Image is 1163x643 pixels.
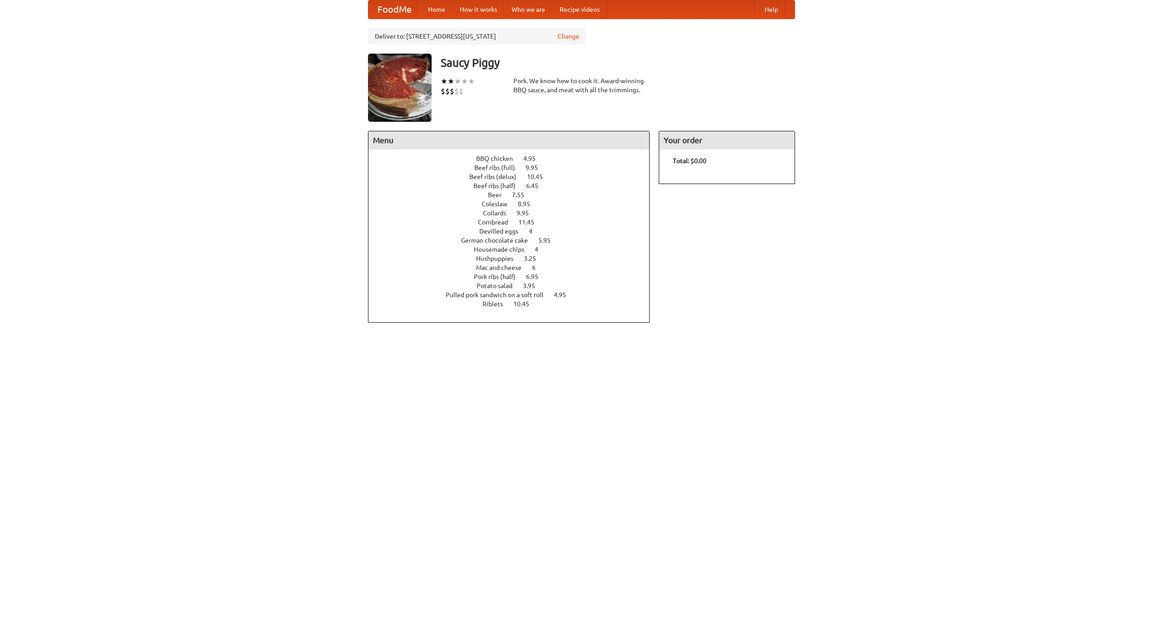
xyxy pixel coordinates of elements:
span: 3.25 [524,255,545,262]
span: 10.45 [513,300,538,308]
a: Riblets 10.45 [482,300,546,308]
a: Help [757,0,785,19]
a: Beef ribs (full) 9.95 [474,164,555,171]
a: Beef ribs (delux) 10.45 [469,173,560,180]
h4: Menu [368,131,649,150]
span: Beef ribs (delux) [469,173,526,180]
a: BBQ chicken 4.95 [476,155,552,162]
span: Hushpuppies [476,255,522,262]
a: Mac and cheese 6 [476,264,552,271]
span: 9.95 [517,209,538,217]
span: Potato salad [477,282,522,289]
span: Mac and cheese [476,264,531,271]
a: Change [557,32,579,41]
a: Home [421,0,452,19]
span: Coleslaw [482,200,517,208]
span: 4 [529,228,542,235]
span: 7.55 [512,191,533,199]
a: Collards 9.95 [483,209,546,217]
span: Collards [483,209,515,217]
a: Potato salad 3.95 [477,282,552,289]
span: German chocolate cake [461,237,537,244]
b: Total: $0.00 [673,157,706,164]
a: Recipe videos [552,0,607,19]
h3: Saucy Piggy [441,54,795,72]
span: 9.95 [526,164,547,171]
span: Pulled pork sandwich on a soft roll [446,291,552,299]
span: Housemade chips [474,246,533,253]
a: Pulled pork sandwich on a soft roll 4.95 [446,291,583,299]
li: $ [441,86,445,96]
a: FoodMe [368,0,421,19]
a: Cornbread 11.45 [478,219,551,226]
a: Pork ribs (half) 6.95 [474,273,555,280]
span: 4.95 [554,291,575,299]
li: $ [445,86,450,96]
li: ★ [441,76,447,86]
li: ★ [454,76,461,86]
div: Pork. We know how to cook it. Award-winning BBQ sauce, and meat with all the trimmings. [513,76,650,95]
div: Deliver to: [STREET_ADDRESS][US_STATE] [368,28,586,45]
span: 3.95 [523,282,544,289]
a: Beef ribs (half) 6.45 [473,182,555,189]
img: angular.jpg [368,54,432,122]
span: Pork ribs (half) [474,273,525,280]
li: ★ [468,76,475,86]
li: $ [450,86,454,96]
span: Cornbread [478,219,517,226]
span: BBQ chicken [476,155,522,162]
a: German chocolate cake 5.95 [461,237,567,244]
a: Devilled eggs 4 [479,228,549,235]
span: 6.95 [526,273,547,280]
a: Hushpuppies 3.25 [476,255,553,262]
span: Beef ribs (half) [473,182,525,189]
span: 10.45 [527,173,552,180]
a: How it works [452,0,504,19]
h4: Your order [659,131,795,150]
span: 4 [535,246,547,253]
span: Riblets [482,300,512,308]
span: 6.45 [526,182,547,189]
li: ★ [461,76,468,86]
a: Who we are [504,0,552,19]
li: $ [459,86,463,96]
a: Beer 7.55 [488,191,541,199]
span: 11.45 [518,219,543,226]
li: ★ [447,76,454,86]
span: Beef ribs (full) [474,164,524,171]
li: $ [454,86,459,96]
span: Beer [488,191,511,199]
span: 8.95 [518,200,539,208]
span: 6 [532,264,545,271]
span: Devilled eggs [479,228,527,235]
span: 5.95 [538,237,560,244]
span: 4.95 [523,155,545,162]
a: Housemade chips 4 [474,246,555,253]
a: Coleslaw 8.95 [482,200,547,208]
